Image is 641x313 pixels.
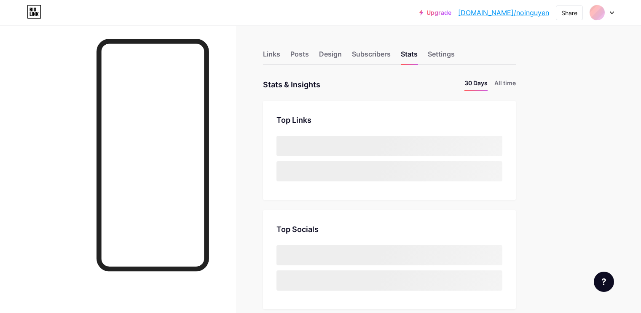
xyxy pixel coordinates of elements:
[561,8,577,17] div: Share
[276,114,502,126] div: Top Links
[419,9,451,16] a: Upgrade
[352,49,391,64] div: Subscribers
[290,49,309,64] div: Posts
[276,224,502,235] div: Top Socials
[428,49,455,64] div: Settings
[494,78,516,91] li: All time
[401,49,418,64] div: Stats
[319,49,342,64] div: Design
[263,78,320,91] div: Stats & Insights
[263,49,280,64] div: Links
[458,8,549,18] a: [DOMAIN_NAME]/noinguyen
[464,78,488,91] li: 30 Days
